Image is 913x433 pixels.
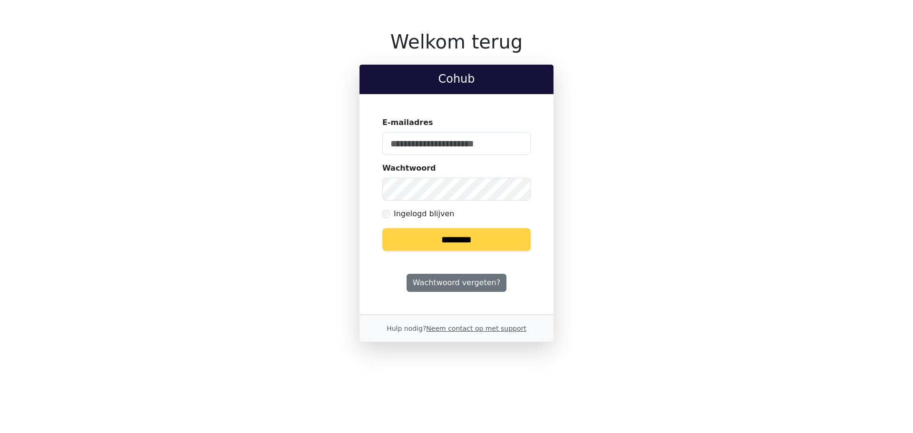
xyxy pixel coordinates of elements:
h2: Cohub [367,72,546,86]
label: E-mailadres [382,117,433,128]
a: Neem contact op met support [426,325,526,332]
h1: Welkom terug [359,30,554,53]
a: Wachtwoord vergeten? [407,274,506,292]
small: Hulp nodig? [387,325,526,332]
label: Wachtwoord [382,163,436,174]
label: Ingelogd blijven [394,208,454,220]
